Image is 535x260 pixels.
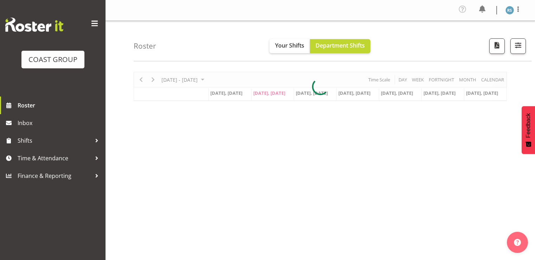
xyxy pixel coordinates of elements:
button: Department Shifts [310,39,370,53]
span: Time & Attendance [18,153,91,163]
button: Your Shifts [269,39,310,53]
span: Feedback [525,113,531,138]
button: Feedback - Show survey [522,106,535,154]
span: Inbox [18,118,102,128]
h4: Roster [134,42,156,50]
span: Roster [18,100,102,111]
img: rowan-swain1185.jpg [505,6,514,14]
span: Department Shifts [316,42,365,49]
span: Your Shifts [275,42,304,49]
span: Shifts [18,135,91,146]
button: Filter Shifts [510,38,526,54]
span: Finance & Reporting [18,171,91,181]
button: Download a PDF of the roster according to the set date range. [489,38,505,54]
img: help-xxl-2.png [514,239,521,246]
div: COAST GROUP [28,54,77,65]
img: Rosterit website logo [5,18,63,32]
